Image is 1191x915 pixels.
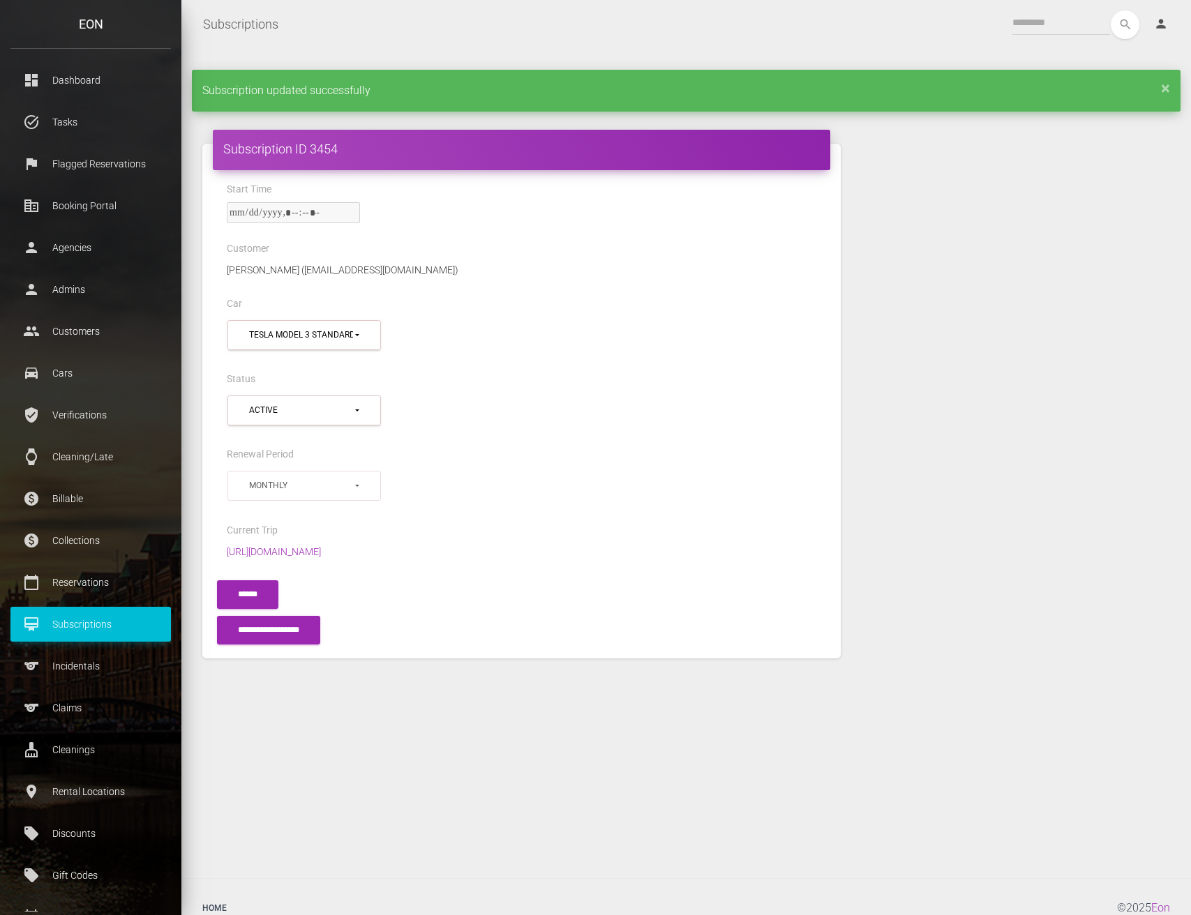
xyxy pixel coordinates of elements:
label: Status [227,372,255,386]
a: corporate_fare Booking Portal [10,188,171,223]
p: Incidentals [21,656,160,676]
p: Customers [21,321,160,342]
div: [PERSON_NAME] ([EMAIL_ADDRESS][DOMAIN_NAME]) [216,262,827,278]
label: Current Trip [227,524,278,538]
a: watch Cleaning/Late [10,439,171,474]
p: Verifications [21,404,160,425]
a: Subscriptions [203,7,278,42]
a: local_offer Discounts [10,816,171,851]
a: [URL][DOMAIN_NAME] [216,546,331,557]
a: task_alt Tasks [10,105,171,139]
a: dashboard Dashboard [10,63,171,98]
p: Cars [21,363,160,384]
a: person Admins [10,272,171,307]
label: Customer [227,242,269,256]
a: calendar_today Reservations [10,565,171,600]
a: Eon [1151,901,1170,914]
a: person [1144,10,1181,38]
button: monthly [227,471,381,501]
a: people Customers [10,314,171,349]
a: × [1161,84,1170,92]
label: Renewal Period [227,448,294,462]
p: Booking Portal [21,195,160,216]
i: person [1154,17,1168,31]
a: sports Incidentals [10,649,171,683]
p: Rental Locations [21,781,160,802]
div: monthly [249,480,353,492]
p: Claims [21,697,160,718]
p: Collections [21,530,160,551]
a: sports Claims [10,690,171,725]
p: Dashboard [21,70,160,91]
p: Gift Codes [21,865,160,886]
button: Tesla Model 3 Standard Plus (ZJ9K8Y in 85201) [227,320,381,350]
a: paid Billable [10,481,171,516]
a: paid Collections [10,523,171,558]
p: Cleanings [21,739,160,760]
p: Agencies [21,237,160,258]
p: Cleaning/Late [21,446,160,467]
a: person Agencies [10,230,171,265]
label: Car [227,297,242,311]
a: card_membership Subscriptions [10,607,171,642]
h4: Subscription ID 3454 [223,140,820,158]
div: Subscription updated successfully [192,70,1181,112]
button: active [227,395,381,425]
a: cleaning_services Cleanings [10,732,171,767]
label: Start Time [227,183,271,197]
a: local_offer Gift Codes [10,858,171,893]
button: search [1111,10,1139,39]
div: Tesla Model 3 Standard Plus (ZJ9K8Y in 85201) [249,329,353,341]
p: Subscriptions [21,614,160,635]
p: Admins [21,279,160,300]
p: Tasks [21,112,160,133]
p: Billable [21,488,160,509]
p: Discounts [21,823,160,844]
a: flag Flagged Reservations [10,146,171,181]
a: drive_eta Cars [10,356,171,391]
p: Flagged Reservations [21,153,160,174]
a: place Rental Locations [10,774,171,809]
div: active [249,404,353,416]
a: verified_user Verifications [10,398,171,432]
p: Reservations [21,572,160,593]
